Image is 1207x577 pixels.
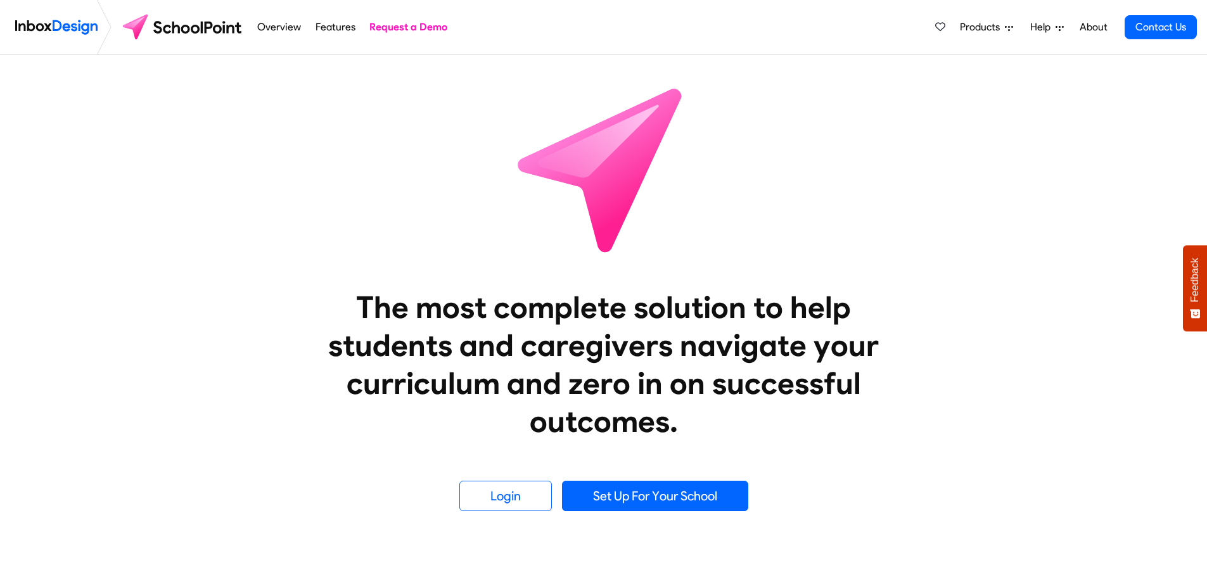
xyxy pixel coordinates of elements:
[960,20,1005,35] span: Products
[955,15,1018,40] a: Products
[254,15,305,40] a: Overview
[562,481,748,511] a: Set Up For Your School
[1076,15,1111,40] a: About
[312,15,359,40] a: Features
[1125,15,1197,39] a: Contact Us
[490,55,718,283] img: icon_schoolpoint.svg
[459,481,552,511] a: Login
[1025,15,1069,40] a: Help
[303,288,905,440] heading: The most complete solution to help students and caregivers navigate your curriculum and zero in o...
[117,12,250,42] img: schoolpoint logo
[366,15,451,40] a: Request a Demo
[1183,245,1207,331] button: Feedback - Show survey
[1030,20,1056,35] span: Help
[1189,258,1201,302] span: Feedback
